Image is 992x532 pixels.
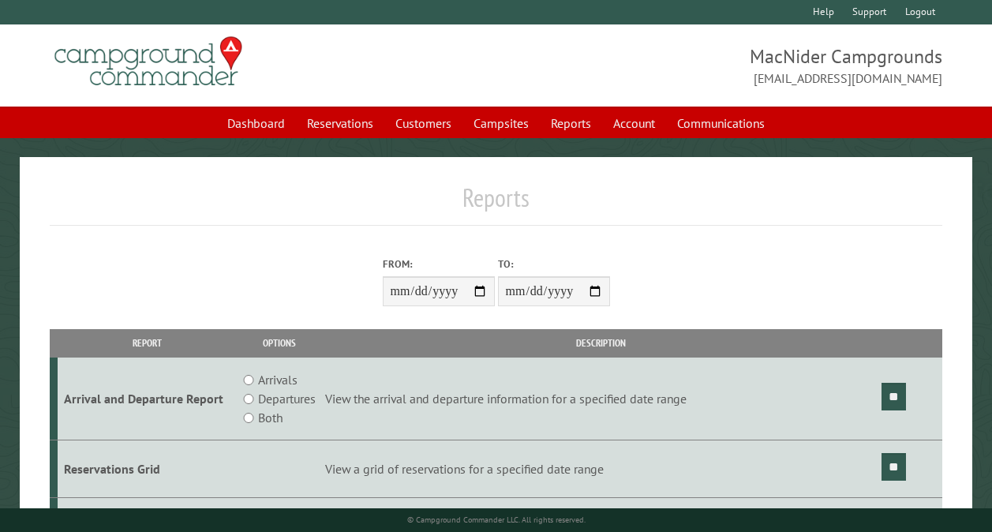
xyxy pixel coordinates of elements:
td: View the arrival and departure information for a specified date range [323,358,879,440]
h1: Reports [50,182,942,226]
label: To: [498,257,610,272]
span: MacNider Campgrounds [EMAIL_ADDRESS][DOMAIN_NAME] [496,43,943,88]
a: Reservations [298,108,383,138]
label: From: [383,257,495,272]
a: Campsites [464,108,538,138]
a: Account [604,108,664,138]
a: Reports [541,108,601,138]
th: Options [236,329,323,357]
a: Communications [668,108,774,138]
small: © Campground Commander LLC. All rights reserved. [407,515,586,525]
td: Reservations Grid [58,440,237,498]
label: Arrivals [258,370,298,389]
label: Departures [258,389,316,408]
a: Dashboard [218,108,294,138]
label: Both [258,408,283,427]
td: View a grid of reservations for a specified date range [323,440,879,498]
th: Description [323,329,879,357]
a: Customers [386,108,461,138]
img: Campground Commander [50,31,247,92]
th: Report [58,329,237,357]
td: Arrival and Departure Report [58,358,237,440]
